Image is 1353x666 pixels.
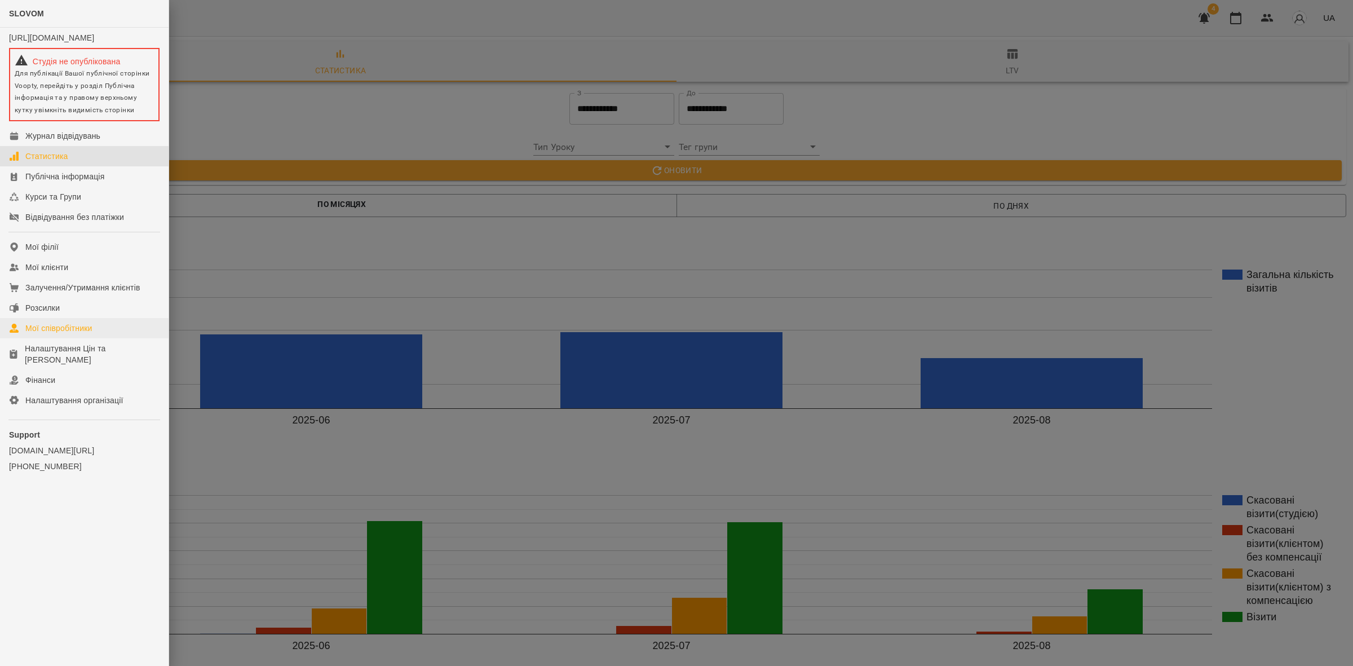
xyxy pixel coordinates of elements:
a: [URL][DOMAIN_NAME] [9,33,94,42]
div: Залучення/Утримання клієнтів [25,282,140,293]
div: Публічна інформація [25,171,104,182]
span: SLOVOM [9,9,44,18]
div: Курси та Групи [25,191,81,202]
div: Статистика [25,151,68,162]
div: Журнал відвідувань [25,130,100,142]
div: Фінанси [25,374,55,386]
div: Мої співробітники [25,323,92,334]
span: Для публікації Вашої публічної сторінки Voopty, перейдіть у розділ Публічна інформація та у право... [15,69,149,114]
div: Налаштування організації [25,395,123,406]
div: Студія не опублікована [15,54,154,67]
div: Мої клієнти [25,262,68,273]
div: Відвідування без платіжки [25,211,124,223]
p: Support [9,429,160,440]
div: Мої філії [25,241,59,253]
div: Розсилки [25,302,60,314]
a: [DOMAIN_NAME][URL] [9,445,160,456]
a: [PHONE_NUMBER] [9,461,160,472]
div: Налаштування Цін та [PERSON_NAME] [25,343,160,365]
